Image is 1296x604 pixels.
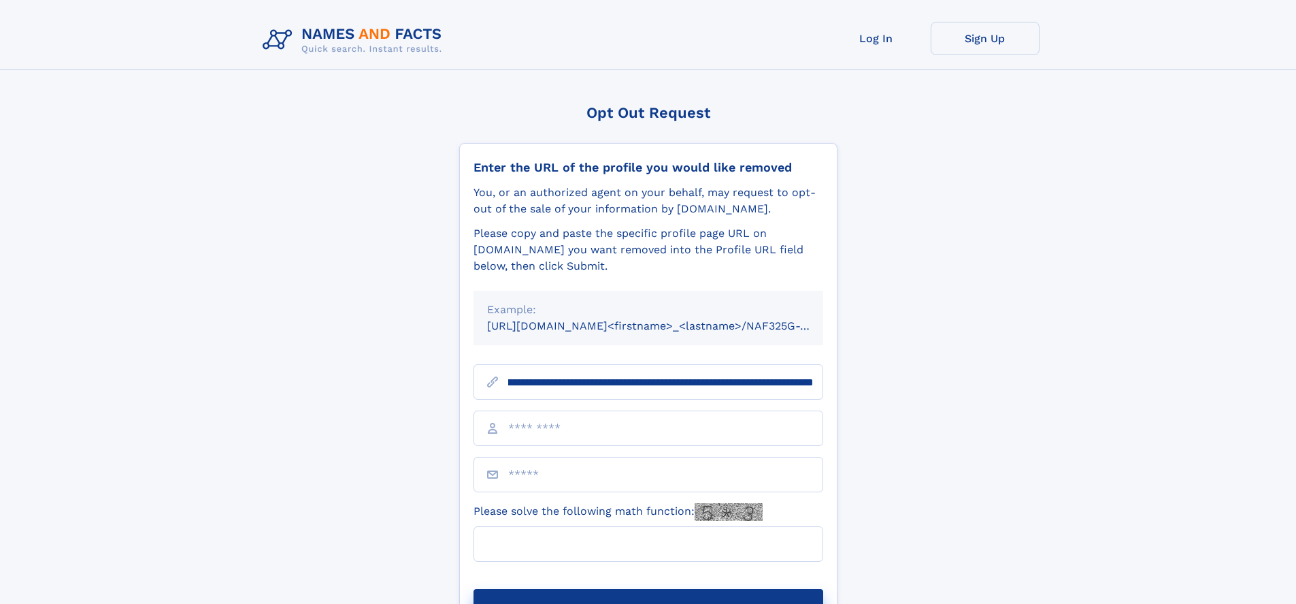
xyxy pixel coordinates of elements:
[473,185,823,217] div: You, or an authorized agent on your behalf, may request to opt-out of the sale of your informatio...
[822,22,931,55] a: Log In
[257,22,453,59] img: Logo Names and Facts
[459,104,837,121] div: Opt Out Request
[487,319,849,332] small: [URL][DOMAIN_NAME]<firstname>_<lastname>/NAF325G-xxxxxxxx
[487,302,810,318] div: Example:
[473,160,823,175] div: Enter the URL of the profile you would like removed
[473,503,763,521] label: Please solve the following math function:
[931,22,1040,55] a: Sign Up
[473,225,823,274] div: Please copy and paste the specific profile page URL on [DOMAIN_NAME] you want removed into the Pr...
